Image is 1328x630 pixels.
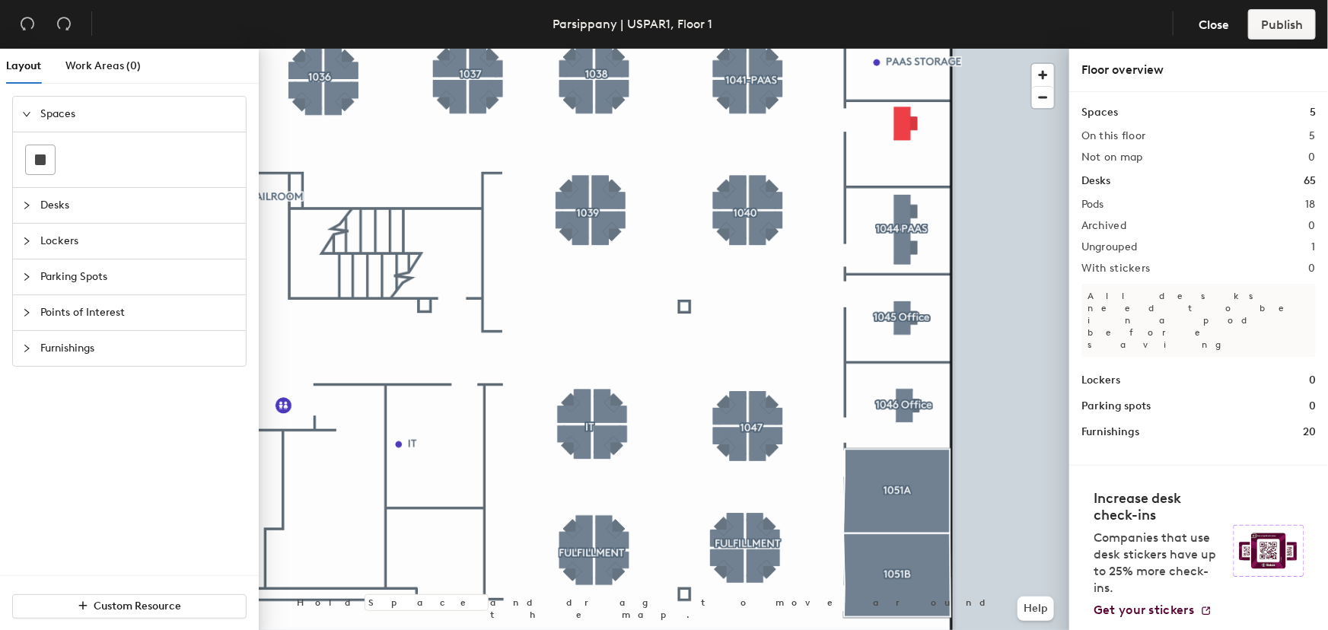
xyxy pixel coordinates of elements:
span: expanded [22,110,31,119]
h2: 18 [1305,199,1316,211]
div: Floor overview [1081,61,1316,79]
h1: 0 [1309,398,1316,415]
h2: 0 [1309,262,1316,275]
p: All desks need to be in a pod before saving [1081,284,1316,357]
button: Publish [1248,9,1316,40]
span: Desks [40,188,237,223]
span: collapsed [22,201,31,210]
h1: Desks [1081,173,1110,189]
h2: 0 [1309,220,1316,232]
h2: On this floor [1081,130,1146,142]
button: Redo (⌘ + ⇧ + Z) [49,9,79,40]
span: Work Areas (0) [65,59,141,72]
h1: 65 [1304,173,1316,189]
h2: 0 [1309,151,1316,164]
h1: Furnishings [1081,424,1139,441]
span: Spaces [40,97,237,132]
h2: 5 [1310,130,1316,142]
span: Layout [6,59,41,72]
button: Close [1186,9,1242,40]
a: Get your stickers [1094,603,1212,618]
span: Lockers [40,224,237,259]
button: Help [1017,597,1054,621]
span: Custom Resource [94,600,182,612]
button: Custom Resource [12,594,247,619]
span: collapsed [22,308,31,317]
div: Parsippany | USPAR1, Floor 1 [553,14,712,33]
button: Undo (⌘ + Z) [12,9,43,40]
h2: Not on map [1081,151,1143,164]
span: Get your stickers [1094,603,1194,617]
span: undo [20,16,35,31]
span: Points of Interest [40,295,237,330]
h1: Spaces [1081,104,1118,121]
span: collapsed [22,237,31,246]
span: Close [1199,17,1229,32]
h2: Pods [1081,199,1104,211]
h2: Ungrouped [1081,241,1138,253]
h2: Archived [1081,220,1126,232]
span: collapsed [22,272,31,282]
h1: 20 [1303,424,1316,441]
span: Parking Spots [40,259,237,294]
h4: Increase desk check-ins [1094,490,1224,523]
h1: 5 [1310,104,1316,121]
span: collapsed [22,344,31,353]
p: Companies that use desk stickers have up to 25% more check-ins. [1094,530,1224,597]
span: Furnishings [40,331,237,366]
img: Sticker logo [1234,525,1304,577]
h2: 1 [1312,241,1316,253]
h1: Lockers [1081,372,1120,389]
h1: 0 [1309,372,1316,389]
h2: With stickers [1081,262,1151,275]
h1: Parking spots [1081,398,1151,415]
